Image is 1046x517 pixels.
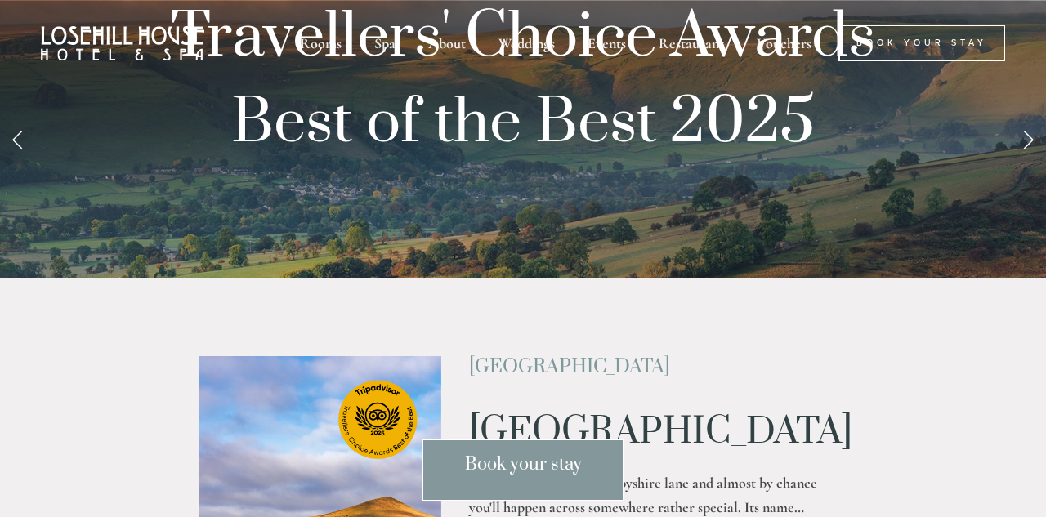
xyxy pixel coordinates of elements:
div: Rooms [285,25,356,61]
a: Vouchers [742,25,826,61]
div: Weddings [484,25,570,61]
div: Events [573,25,641,61]
span: Book your stay [465,453,582,484]
img: Losehill House [41,26,204,60]
div: Spa [360,25,410,61]
a: Book Your Stay [838,25,1005,61]
h2: [GEOGRAPHIC_DATA] [469,356,846,377]
h1: [GEOGRAPHIC_DATA] [469,412,846,452]
div: Restaurant [644,25,739,61]
div: About [413,25,481,61]
a: Book your stay [422,439,624,501]
a: Next Slide [1010,114,1046,163]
